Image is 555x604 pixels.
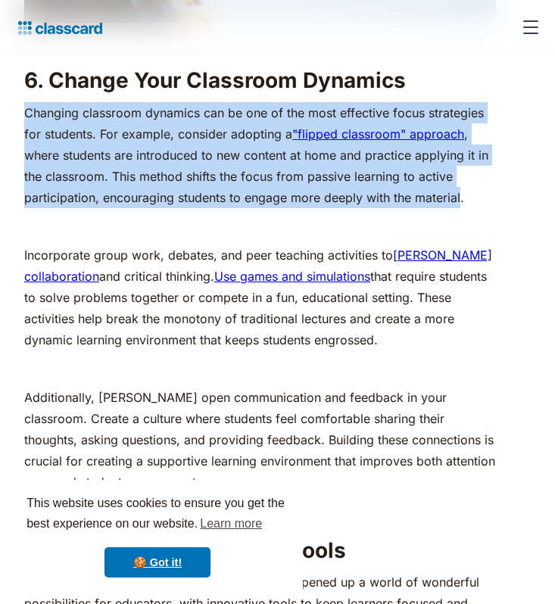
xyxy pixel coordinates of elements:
strong: 6. Change Your Classroom Dynamics [24,67,406,93]
span: This website uses cookies to ensure you get the best experience on our website. [27,494,288,535]
p: Incorporate group work, debates, and peer teaching activities to and critical thinking. that requ... [24,244,496,350]
a: [PERSON_NAME] collaboration [24,248,492,284]
div: menu [513,9,543,45]
a: Use games and simulations [214,269,370,284]
a: "flipped classroom" approach [292,126,464,142]
p: Additionally, [PERSON_NAME] open communication and feedback in your classroom. Create a culture w... [24,387,496,493]
a: dismiss cookie message [104,547,210,578]
p: Changing classroom dynamics can be one of the most effective focus strategies for students. For e... [24,102,496,208]
a: home [12,17,102,38]
p: ‍ [24,358,496,379]
a: learn more about cookies [198,512,264,535]
p: ‍ [24,216,496,237]
div: cookieconsent [12,480,303,592]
